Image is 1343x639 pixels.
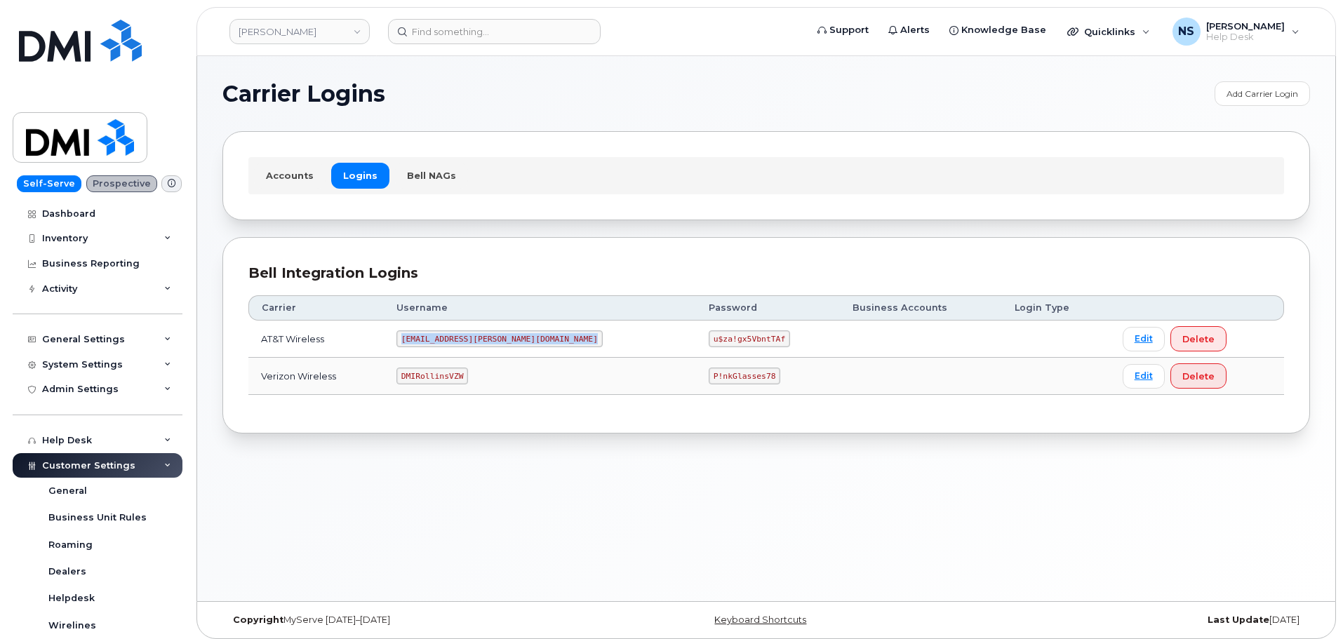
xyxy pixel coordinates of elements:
[1182,332,1215,346] span: Delete
[248,358,384,395] td: Verizon Wireless
[1182,370,1215,383] span: Delete
[714,614,806,625] a: Keyboard Shortcuts
[709,368,780,384] code: P!nkGlasses78
[840,295,1002,321] th: Business Accounts
[248,263,1284,283] div: Bell Integration Logins
[222,614,585,626] div: MyServe [DATE]–[DATE]
[248,321,384,358] td: AT&T Wireless
[1215,81,1310,106] a: Add Carrier Login
[1170,363,1227,389] button: Delete
[222,83,385,105] span: Carrier Logins
[396,368,468,384] code: DMIRollinsVZW
[396,330,603,347] code: [EMAIL_ADDRESS][PERSON_NAME][DOMAIN_NAME]
[395,163,468,188] a: Bell NAGs
[233,614,283,625] strong: Copyright
[709,330,790,347] code: u$za!gx5VbntTAf
[1123,327,1165,351] a: Edit
[1123,364,1165,389] a: Edit
[254,163,326,188] a: Accounts
[1170,326,1227,351] button: Delete
[384,295,696,321] th: Username
[248,295,384,321] th: Carrier
[331,163,389,188] a: Logins
[1002,295,1110,321] th: Login Type
[1208,614,1269,625] strong: Last Update
[947,614,1310,626] div: [DATE]
[696,295,840,321] th: Password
